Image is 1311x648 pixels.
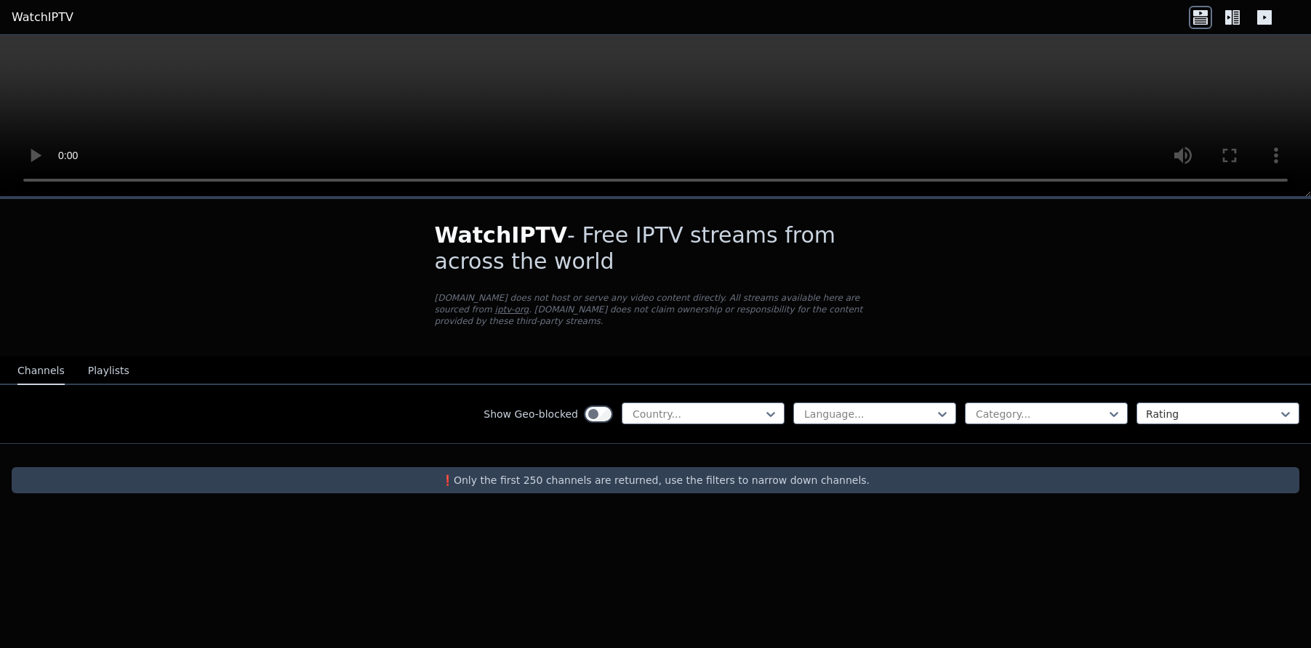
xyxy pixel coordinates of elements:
[17,473,1294,487] p: ❗️Only the first 250 channels are returned, use the filters to narrow down channels.
[12,9,73,26] a: WatchIPTV
[435,222,568,248] span: WatchIPTV
[495,304,529,315] a: iptv-org
[435,292,877,327] p: [DOMAIN_NAME] does not host or serve any video content directly. All streams available here are s...
[88,357,129,385] button: Playlists
[17,357,65,385] button: Channels
[435,222,877,275] h1: - Free IPTV streams from across the world
[484,407,578,421] label: Show Geo-blocked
